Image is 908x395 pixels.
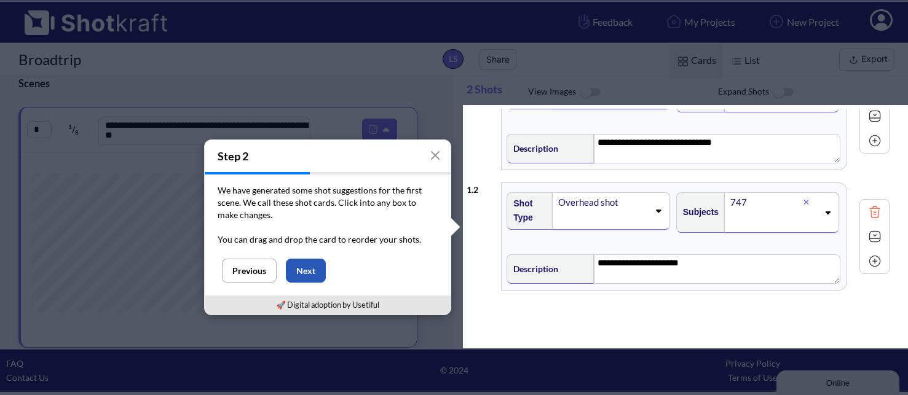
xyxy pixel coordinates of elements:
span: Description [507,259,558,279]
p: We have generated some shot suggestions for the first scene. We call these shot cards. Click into... [218,184,438,221]
img: Trash Icon [866,203,884,221]
div: 747 [729,194,803,211]
button: Next [286,259,326,283]
div: 1 . 2 [467,176,495,197]
h4: Step 2 [205,140,451,172]
img: Expand Icon [866,227,884,246]
div: 1.2Shot TypeOverhead shotSubjects747Description**** **** **** **** **Trash IconExpand IconAdd Icon [467,176,890,297]
img: Add Icon [866,131,884,150]
span: Subjects [677,202,719,222]
div: Overhead shot [557,194,649,211]
img: Expand Icon [866,107,884,125]
span: Shot Type [507,194,547,228]
button: Previous [222,259,277,283]
img: Add Icon [866,252,884,270]
span: Description [507,138,558,158]
a: 🚀 Digital adoption by Usetiful [276,300,379,310]
div: Online [9,10,114,20]
p: You can drag and drop the card to reorder your shots. [218,233,438,246]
